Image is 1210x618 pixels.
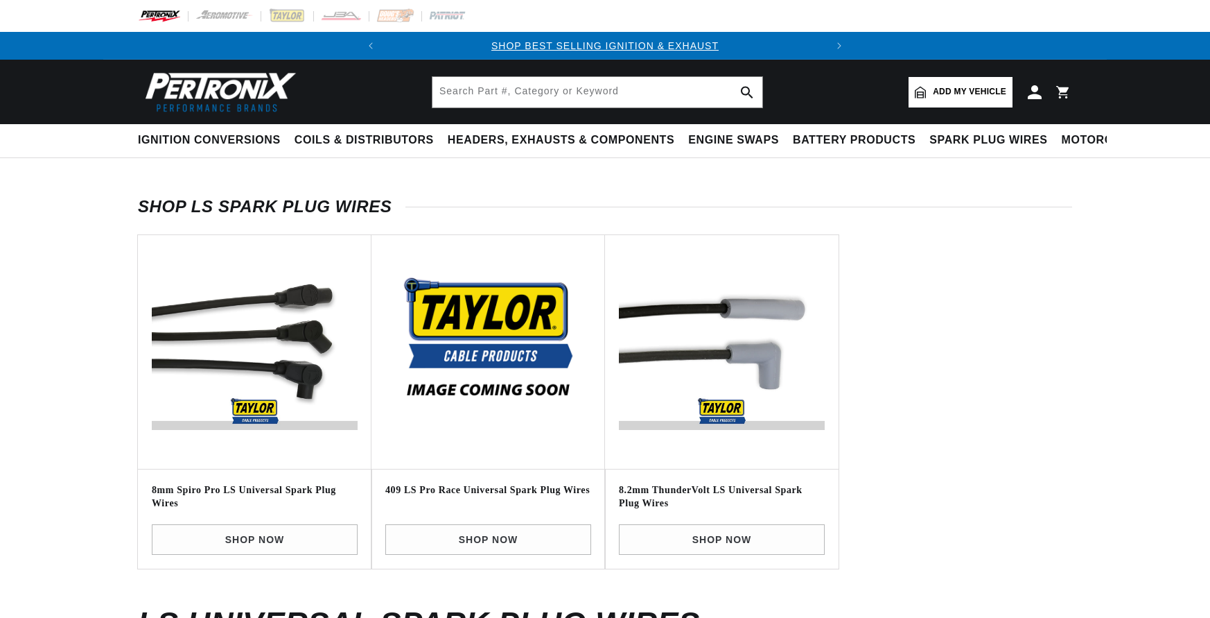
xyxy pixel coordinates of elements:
div: Announcement [385,38,825,53]
span: Battery Products [793,133,915,148]
img: Taylor-LS-Wires-v1657049911106.jpg [152,249,358,455]
h3: 409 LS Pro Race Universal Spark Plug Wires [385,483,591,497]
span: Engine Swaps [688,133,779,148]
h3: 8mm Spiro Pro LS Universal Spark Plug Wires [152,483,358,510]
span: Coils & Distributors [295,133,434,148]
summary: Engine Swaps [681,124,786,157]
a: SHOP BEST SELLING IGNITION & EXHAUST [491,40,719,51]
a: SHOP NOW [385,524,591,556]
span: Add my vehicle [933,85,1006,98]
span: Ignition Conversions [138,133,281,148]
a: Add my vehicle [909,77,1012,108]
summary: Headers, Exhausts & Components [441,124,681,157]
div: 1 of 2 [385,38,825,53]
summary: Ignition Conversions [138,124,288,157]
span: Spark Plug Wires [929,133,1047,148]
summary: Spark Plug Wires [922,124,1054,157]
img: 83061-5-Taylor-Product-Website-v1657049969683.jpg [619,249,825,455]
img: Image-Coming-Soon-v1657049945770.jpg [385,249,591,455]
ul: Slider [138,235,1072,569]
button: search button [732,77,762,108]
summary: Motorcycle [1055,124,1151,157]
span: Motorcycle [1062,133,1144,148]
img: Pertronix [138,68,297,116]
a: SHOP NOW [619,524,825,556]
summary: Battery Products [786,124,922,157]
button: Translation missing: en.sections.announcements.next_announcement [825,32,853,60]
h3: 8.2mm ThunderVolt LS Universal Spark Plug Wires [619,483,825,510]
a: SHOP NOW [152,524,358,556]
button: Translation missing: en.sections.announcements.previous_announcement [357,32,385,60]
h2: Shop LS Spark Plug Wires [138,200,1072,214]
input: Search Part #, Category or Keyword [432,77,762,108]
summary: Coils & Distributors [288,124,441,157]
span: Headers, Exhausts & Components [448,133,674,148]
slideshow-component: Translation missing: en.sections.announcements.announcement_bar [103,32,1107,60]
